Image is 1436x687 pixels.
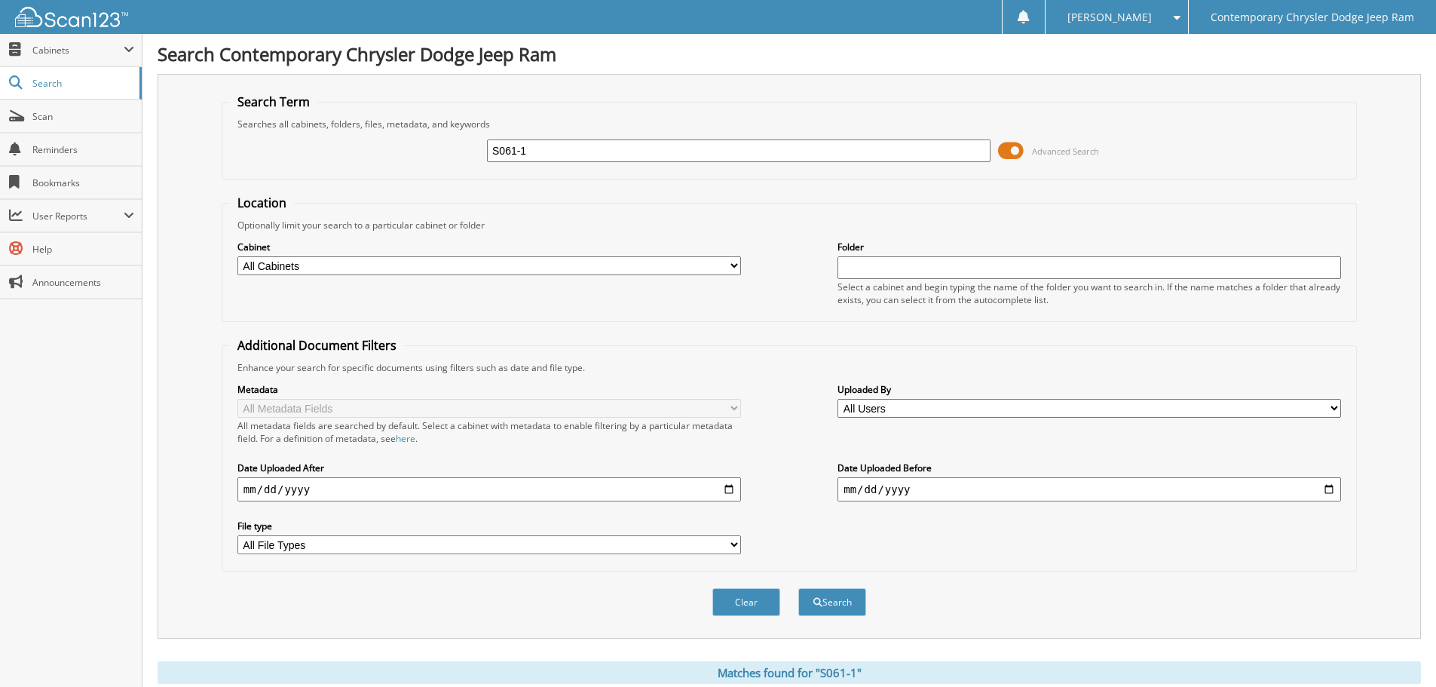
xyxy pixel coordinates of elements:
[237,520,741,532] label: File type
[837,241,1341,253] label: Folder
[158,41,1421,66] h1: Search Contemporary Chrysler Dodge Jeep Ram
[837,383,1341,396] label: Uploaded By
[15,7,128,27] img: scan123-logo-white.svg
[1032,146,1099,157] span: Advanced Search
[396,432,415,445] a: here
[32,243,134,256] span: Help
[230,361,1349,374] div: Enhance your search for specific documents using filters such as date and file type.
[32,143,134,156] span: Reminders
[837,477,1341,501] input: end
[798,588,866,616] button: Search
[1211,13,1414,22] span: Contemporary Chrysler Dodge Jeep Ram
[237,419,741,445] div: All metadata fields are searched by default. Select a cabinet with metadata to enable filtering b...
[230,219,1349,232] div: Optionally limit your search to a particular cabinet or folder
[230,337,404,354] legend: Additional Document Filters
[32,176,134,189] span: Bookmarks
[32,77,132,90] span: Search
[837,462,1341,474] label: Date Uploaded Before
[712,588,780,616] button: Clear
[32,110,134,123] span: Scan
[237,241,741,253] label: Cabinet
[32,210,124,222] span: User Reports
[230,118,1349,130] div: Searches all cabinets, folders, files, metadata, and keywords
[237,383,741,396] label: Metadata
[1067,13,1152,22] span: [PERSON_NAME]
[230,94,317,110] legend: Search Term
[837,281,1341,306] div: Select a cabinet and begin typing the name of the folder you want to search in. If the name match...
[237,477,741,501] input: start
[32,44,124,57] span: Cabinets
[230,195,294,211] legend: Location
[158,661,1421,684] div: Matches found for "S061-1"
[32,276,134,289] span: Announcements
[237,462,741,474] label: Date Uploaded After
